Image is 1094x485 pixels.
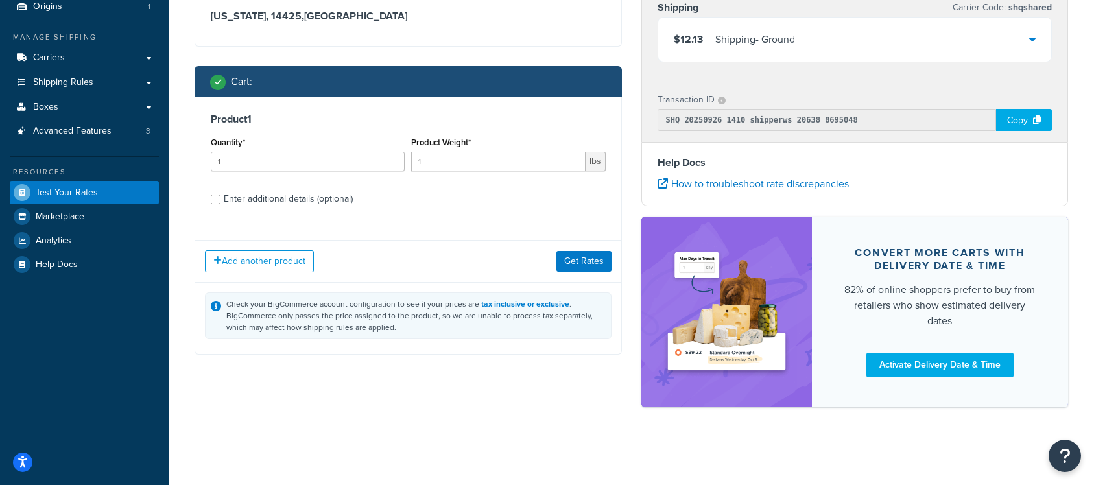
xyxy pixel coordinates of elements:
[10,119,159,143] a: Advanced Features3
[33,1,62,12] span: Origins
[146,126,150,137] span: 3
[33,102,58,113] span: Boxes
[211,113,606,126] h3: Product 1
[411,137,471,147] label: Product Weight*
[231,76,252,88] h2: Cart :
[226,298,606,333] div: Check your BigCommerce account configuration to see if your prices are . BigCommerce only passes ...
[205,250,314,272] button: Add another product
[10,71,159,95] a: Shipping Rules
[658,176,849,191] a: How to troubleshoot rate discrepancies
[661,236,792,388] img: feature-image-ddt-36eae7f7280da8017bfb280eaccd9c446f90b1fe08728e4019434db127062ab4.png
[658,91,715,109] p: Transaction ID
[658,1,698,14] h3: Shipping
[33,126,112,137] span: Advanced Features
[211,195,220,204] input: Enter additional details (optional)
[36,211,84,222] span: Marketplace
[148,1,150,12] span: 1
[996,109,1052,131] div: Copy
[843,282,1037,329] div: 82% of online shoppers prefer to buy from retailers who show estimated delivery dates
[586,152,606,171] span: lbs
[411,152,585,171] input: 0.00
[10,46,159,70] a: Carriers
[843,246,1037,272] div: Convert more carts with delivery date & time
[10,32,159,43] div: Manage Shipping
[10,119,159,143] li: Advanced Features
[224,190,353,208] div: Enter additional details (optional)
[10,253,159,276] a: Help Docs
[211,137,245,147] label: Quantity*
[674,32,703,47] span: $12.13
[33,53,65,64] span: Carriers
[715,30,795,49] div: Shipping - Ground
[10,95,159,119] a: Boxes
[36,187,98,198] span: Test Your Rates
[481,298,569,310] a: tax inclusive or exclusive
[33,77,93,88] span: Shipping Rules
[10,167,159,178] div: Resources
[211,10,606,23] h3: [US_STATE], 14425 , [GEOGRAPHIC_DATA]
[1049,440,1081,472] button: Open Resource Center
[556,251,612,272] button: Get Rates
[211,152,405,171] input: 0
[866,353,1014,377] a: Activate Delivery Date & Time
[658,155,1052,171] h4: Help Docs
[10,205,159,228] a: Marketplace
[36,235,71,246] span: Analytics
[10,229,159,252] a: Analytics
[1006,1,1052,14] span: shqshared
[10,181,159,204] a: Test Your Rates
[36,259,78,270] span: Help Docs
